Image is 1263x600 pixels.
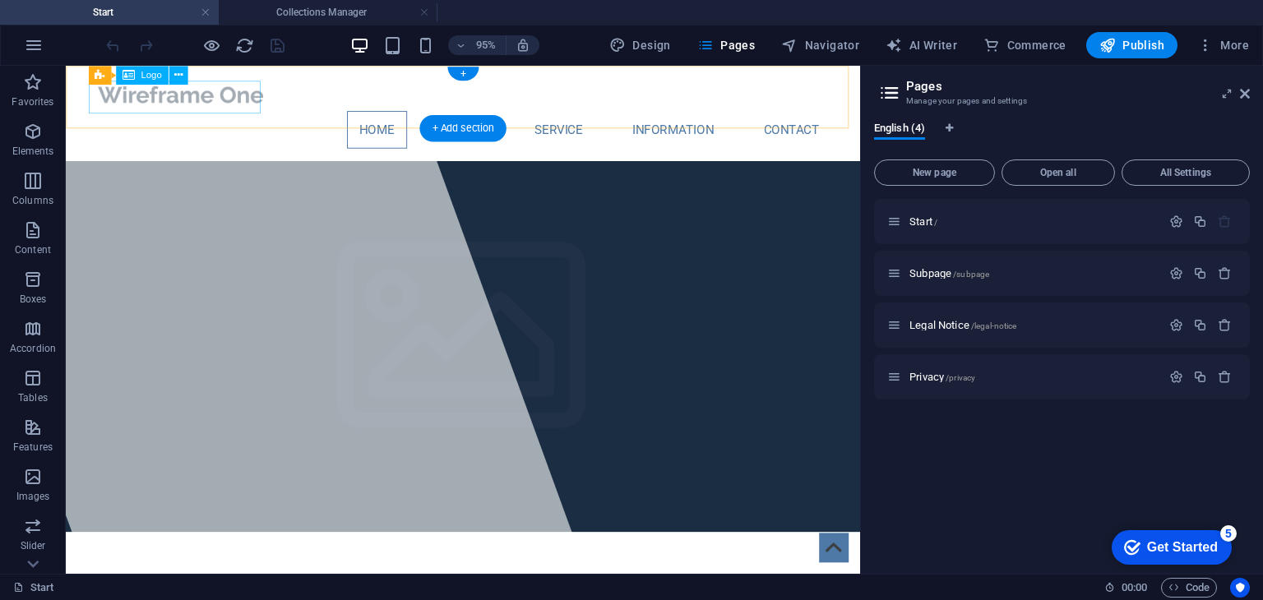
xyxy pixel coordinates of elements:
[909,319,1016,331] span: Click to open page
[13,578,54,598] a: Click to cancel selection. Double-click to open Pages
[1218,370,1232,384] div: Remove
[1002,159,1115,186] button: Open all
[881,168,988,178] span: New page
[473,35,499,55] h6: 95%
[1122,578,1147,598] span: 00 00
[1169,370,1183,384] div: Settings
[1086,32,1177,58] button: Publish
[1168,578,1210,598] span: Code
[1193,370,1207,384] div: Duplicate
[1009,168,1108,178] span: Open all
[1169,266,1183,280] div: Settings
[953,270,989,279] span: /subpage
[781,37,859,53] span: Navigator
[10,342,56,355] p: Accordion
[20,293,47,306] p: Boxes
[977,32,1073,58] button: Commerce
[874,122,1250,153] div: Language Tabs
[219,3,437,21] h4: Collections Manager
[946,373,975,382] span: /privacy
[1169,215,1183,228] div: Settings
[909,371,975,383] span: Click to open page
[886,37,957,53] span: AI Writer
[904,320,1161,330] div: Legal Notice/legal-notice
[122,3,138,20] div: 5
[12,145,54,158] p: Elements
[1129,168,1242,178] span: All Settings
[141,71,161,80] span: Logo
[1161,578,1217,598] button: Code
[874,159,995,186] button: New page
[13,8,133,43] div: Get Started 5 items remaining, 0% complete
[1122,159,1250,186] button: All Settings
[1218,215,1232,228] div: The startpage cannot be deleted
[15,243,51,256] p: Content
[775,32,866,58] button: Navigator
[1230,578,1250,598] button: Usercentrics
[609,37,671,53] span: Design
[1169,318,1183,332] div: Settings
[234,35,254,55] button: reload
[909,215,937,228] span: Click to open page
[904,372,1161,382] div: Privacy/privacy
[1099,37,1164,53] span: Publish
[1197,37,1249,53] span: More
[448,35,507,55] button: 95%
[1193,215,1207,228] div: Duplicate
[447,67,478,81] div: +
[516,38,530,53] i: On resize automatically adjust zoom level to fit chosen device.
[697,37,755,53] span: Pages
[12,194,53,207] p: Columns
[1218,266,1232,280] div: Remove
[18,391,48,404] p: Tables
[16,490,50,503] p: Images
[1191,32,1256,58] button: More
[1193,266,1207,280] div: Duplicate
[21,539,46,552] p: Slider
[874,118,925,141] span: English (4)
[904,268,1161,279] div: Subpage/subpage
[983,37,1066,53] span: Commerce
[603,32,678,58] button: Design
[13,441,53,454] p: Features
[12,95,53,108] p: Favorites
[49,18,119,33] div: Get Started
[1193,318,1207,332] div: Duplicate
[934,218,937,227] span: /
[879,32,964,58] button: AI Writer
[971,321,1017,330] span: /legal-notice
[904,216,1161,227] div: Start/
[909,267,989,279] span: Click to open page
[691,32,761,58] button: Pages
[1133,581,1136,593] span: :
[906,79,1250,94] h2: Pages
[201,35,221,55] button: Click here to leave preview mode and continue editing
[1218,318,1232,332] div: Remove
[1104,578,1148,598] h6: Session time
[419,115,506,141] div: + Add section
[906,94,1217,108] h3: Manage your pages and settings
